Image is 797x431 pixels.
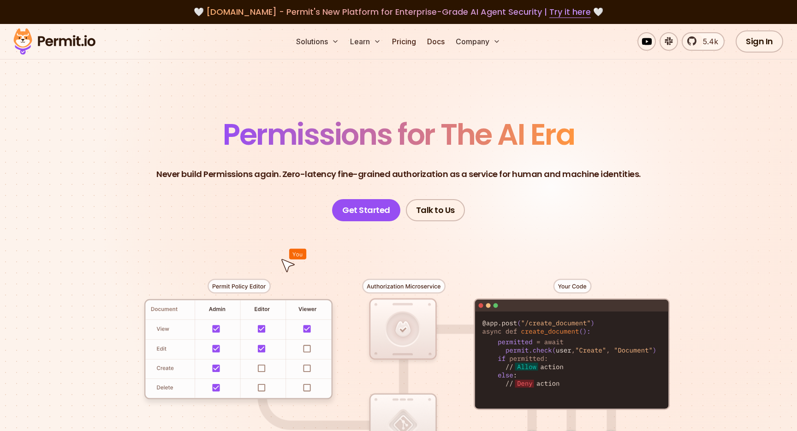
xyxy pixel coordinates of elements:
a: Pricing [388,32,420,51]
p: Never build Permissions again. Zero-latency fine-grained authorization as a service for human and... [156,168,641,181]
span: 5.4k [697,36,718,47]
a: Talk to Us [406,199,465,221]
div: 🤍 🤍 [22,6,775,18]
a: Try it here [549,6,591,18]
a: Sign In [736,30,783,53]
span: Permissions for The AI Era [223,114,574,155]
a: 5.4k [682,32,725,51]
span: [DOMAIN_NAME] - Permit's New Platform for Enterprise-Grade AI Agent Security | [206,6,591,18]
button: Company [452,32,504,51]
img: Permit logo [9,26,100,57]
button: Solutions [292,32,343,51]
a: Get Started [332,199,400,221]
button: Learn [346,32,385,51]
a: Docs [423,32,448,51]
